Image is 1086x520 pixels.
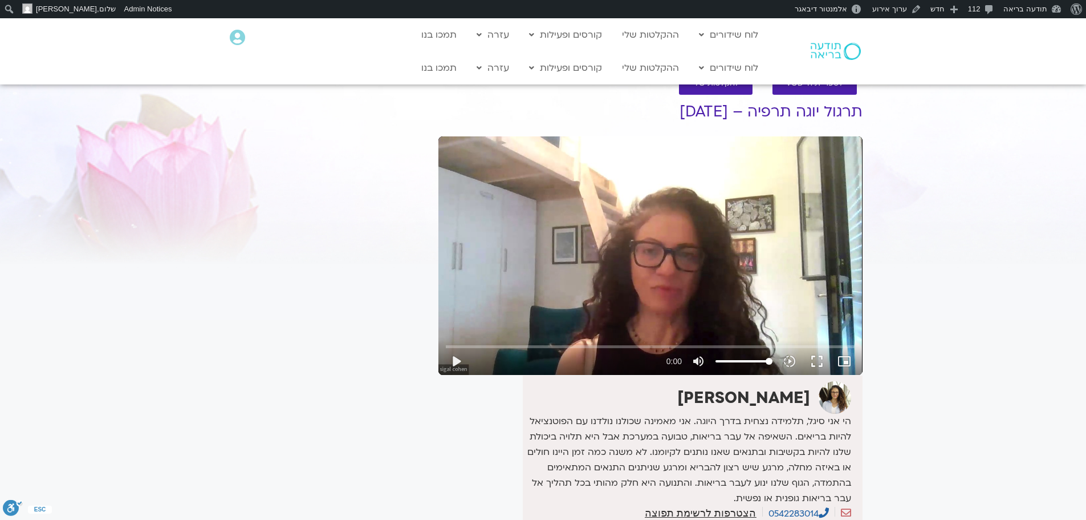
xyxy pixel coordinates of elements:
a: ההקלטות שלי [616,24,685,46]
a: קורסים ופעילות [523,24,608,46]
p: הי אני סיגל, תלמידה נצחית בדרך היוגה. אני מאמינה שכולנו נולדנו עם הפוטנציאל להיות בריאים. השאיפה ... [526,414,851,506]
a: לוח שידורים [693,24,764,46]
span: לספריית ה-VOD [786,79,843,88]
a: תמכו בנו [416,57,462,79]
a: עזרה [471,57,515,79]
a: ההקלטות שלי [616,57,685,79]
a: הצטרפות לרשימת תפוצה [645,508,756,518]
a: לוח שידורים [693,57,764,79]
a: 0542283014 [768,507,829,520]
img: סיגל כהן [819,381,851,414]
img: תודעה בריאה [811,43,861,60]
span: להקלטות שלי [693,79,739,88]
a: תמכו בנו [416,24,462,46]
span: [PERSON_NAME] [36,5,97,13]
a: עזרה [471,24,515,46]
h1: תרגול יוגה תרפיה – [DATE] [438,103,863,120]
a: קורסים ופעילות [523,57,608,79]
strong: [PERSON_NAME] [677,387,810,409]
